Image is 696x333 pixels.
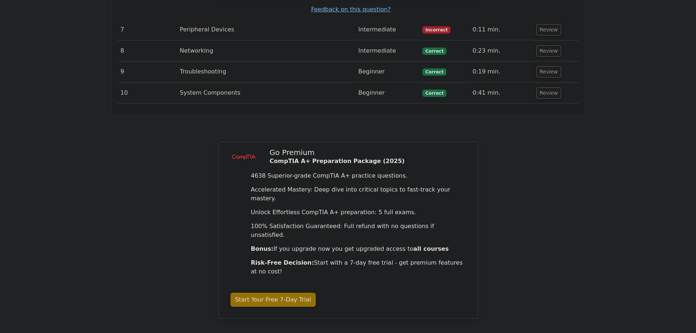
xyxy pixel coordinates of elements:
td: 7 [118,19,177,40]
a: Feedback on this question? [311,6,391,13]
span: Correct [422,90,446,97]
td: Peripheral Devices [177,19,355,40]
button: Review [536,66,561,77]
td: 0:19 min. [469,61,533,82]
td: 9 [118,61,177,82]
td: 0:41 min. [469,83,533,103]
td: Intermediate [355,19,420,40]
button: Review [536,45,561,57]
button: Review [536,87,561,99]
td: 0:11 min. [469,19,533,40]
span: Incorrect [422,26,450,34]
span: Correct [422,48,446,55]
td: System Components [177,83,355,103]
td: 8 [118,41,177,61]
td: Beginner [355,61,420,82]
a: Start Your Free 7-Day Trial [231,293,316,307]
span: Correct [422,68,446,76]
td: Networking [177,41,355,61]
button: Review [536,24,561,35]
td: Beginner [355,83,420,103]
td: 0:23 min. [469,41,533,61]
td: Troubleshooting [177,61,355,82]
td: Intermediate [355,41,420,61]
td: 10 [118,83,177,103]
